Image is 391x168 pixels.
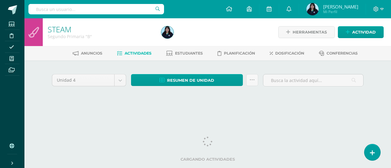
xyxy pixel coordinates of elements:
a: Resumen de unidad [131,74,243,86]
span: Planificación [224,51,255,55]
label: Cargando actividades [52,157,364,162]
span: Estudiantes [175,51,203,55]
span: Herramientas [293,27,327,38]
span: Unidad 4 [57,74,110,86]
img: 717e1260f9baba787432b05432d0efc0.png [161,26,174,38]
a: Actividad [338,26,384,38]
h1: STEAM [48,25,154,34]
span: Actividad [352,27,376,38]
span: Dosificación [275,51,304,55]
a: Actividades [117,48,152,58]
span: Resumen de unidad [167,75,214,86]
a: STEAM [48,24,71,34]
a: Anuncios [73,48,102,58]
span: Anuncios [81,51,102,55]
a: Planificación [217,48,255,58]
span: [PERSON_NAME] [323,4,358,10]
input: Busca un usuario... [28,4,164,14]
span: Actividades [125,51,152,55]
div: Segundo Primaria 'B' [48,34,154,39]
a: Unidad 4 [52,74,126,86]
span: Mi Perfil [323,9,358,14]
a: Conferencias [319,48,358,58]
a: Dosificación [270,48,304,58]
a: Herramientas [278,26,335,38]
input: Busca la actividad aquí... [263,74,363,86]
a: Estudiantes [166,48,203,58]
span: Conferencias [327,51,358,55]
img: 717e1260f9baba787432b05432d0efc0.png [306,3,319,15]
